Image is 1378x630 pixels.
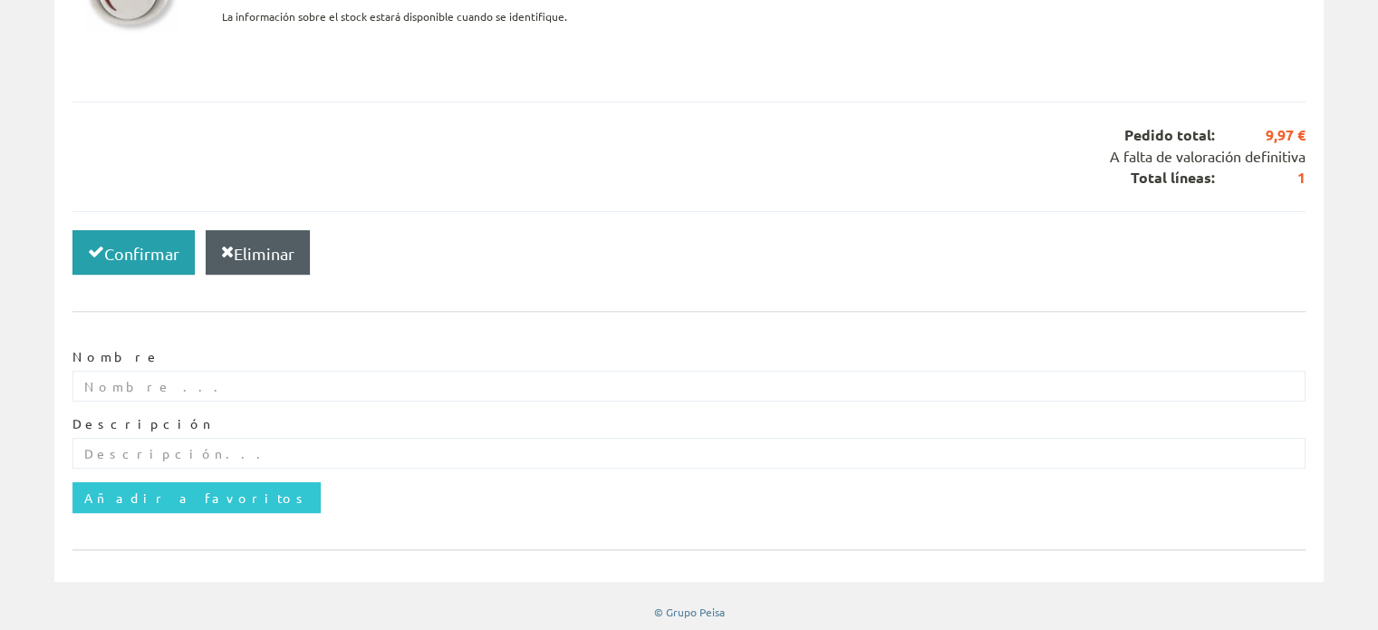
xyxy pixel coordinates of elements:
input: Nombre ... [72,371,1306,402]
input: Añadir a favoritos [72,482,321,513]
font: A falta de valoración definitiva [1110,147,1306,165]
font: Pedido total: [1124,125,1215,144]
font: La información sobre el stock estará disponible cuando se identifique. [222,9,567,24]
font: Descripción [72,415,214,431]
font: © Grupo Peisa [654,605,725,619]
font: Eliminar [234,244,294,263]
font: 9,97 € [1266,125,1306,144]
font: Total líneas: [1131,168,1215,187]
font: Confirmar [104,244,179,263]
font: 1 [1297,168,1306,187]
button: Confirmar [72,230,195,275]
button: Eliminar [206,230,310,275]
font: Nombre [72,348,160,364]
input: Descripción... [72,438,1306,469]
